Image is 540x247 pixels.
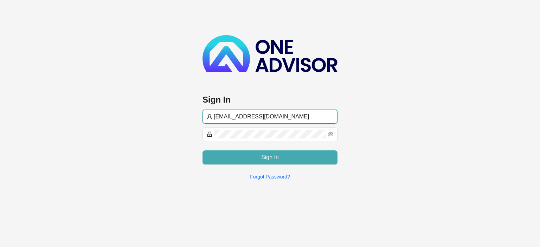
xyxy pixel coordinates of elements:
span: user [207,114,212,119]
img: b89e593ecd872904241dc73b71df2e41-logo-dark.svg [202,35,337,72]
button: Sign In [202,150,337,164]
input: Username [214,112,333,121]
span: Sign In [261,153,279,162]
a: Forgot Password? [250,174,290,180]
h3: Sign In [202,94,337,105]
span: eye-invisible [328,131,333,137]
span: lock [207,131,212,137]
